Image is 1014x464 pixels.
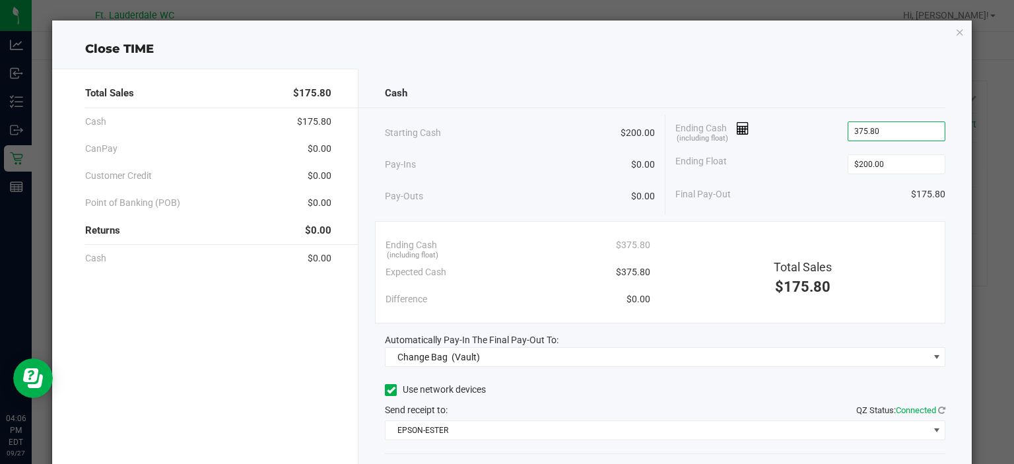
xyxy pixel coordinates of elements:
span: Customer Credit [85,169,152,183]
span: $0.00 [631,158,655,172]
span: Ending Cash [675,121,749,141]
span: $0.00 [631,189,655,203]
span: Connected [896,405,936,415]
span: Cash [85,251,106,265]
span: CanPay [85,142,118,156]
span: $0.00 [626,292,650,306]
span: $175.80 [297,115,331,129]
span: Difference [386,292,427,306]
span: Cash [385,86,407,101]
span: Final Pay-Out [675,187,731,201]
span: Point of Banking (POB) [85,196,180,210]
span: Total Sales [774,260,832,274]
span: EPSON-ESTER [386,421,928,440]
span: Total Sales [85,86,134,101]
span: Expected Cash [386,265,446,279]
span: (including float) [677,133,728,145]
span: Cash [85,115,106,129]
label: Use network devices [385,383,486,397]
span: $175.80 [911,187,945,201]
span: QZ Status: [856,405,945,415]
span: $0.00 [308,169,331,183]
span: $0.00 [305,223,331,238]
span: $375.80 [616,238,650,252]
span: Send receipt to: [385,405,448,415]
span: (including float) [387,250,438,261]
span: $0.00 [308,196,331,210]
span: $375.80 [616,265,650,279]
span: $200.00 [621,126,655,140]
span: $175.80 [775,279,830,295]
div: Returns [85,216,332,245]
span: Starting Cash [385,126,441,140]
span: Ending Float [675,154,727,174]
span: Automatically Pay-In The Final Pay-Out To: [385,335,558,345]
div: Close TIME [52,40,972,58]
span: $175.80 [293,86,331,101]
span: $0.00 [308,251,331,265]
span: Ending Cash [386,238,437,252]
span: Pay-Ins [385,158,416,172]
span: (Vault) [452,352,480,362]
span: $0.00 [308,142,331,156]
span: Change Bag [397,352,448,362]
iframe: Resource center [13,358,53,398]
span: Pay-Outs [385,189,423,203]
